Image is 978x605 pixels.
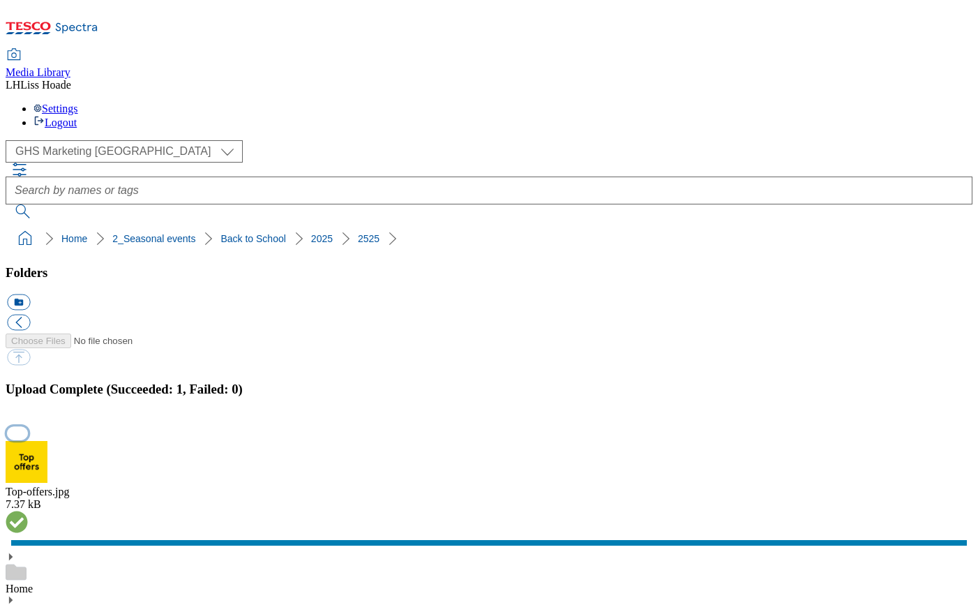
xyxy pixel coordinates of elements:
[14,227,36,250] a: home
[20,79,70,91] span: Liss Hoade
[6,79,20,91] span: LH
[220,233,285,244] a: Back to School
[6,177,972,204] input: Search by names or tags
[6,382,972,397] h3: Upload Complete (Succeeded: 1, Failed: 0)
[6,225,972,252] nav: breadcrumb
[6,66,70,78] span: Media Library
[61,233,87,244] a: Home
[6,583,33,595] a: Home
[33,117,77,128] a: Logout
[6,265,972,281] h3: Folders
[6,498,972,511] div: 7.37 kB
[33,103,78,114] a: Settings
[6,441,47,483] img: preview
[311,233,333,244] a: 2025
[6,486,972,498] div: Top-offers.jpg
[6,50,70,79] a: Media Library
[112,233,195,244] a: 2_Seasonal events
[358,233,379,244] a: 2525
